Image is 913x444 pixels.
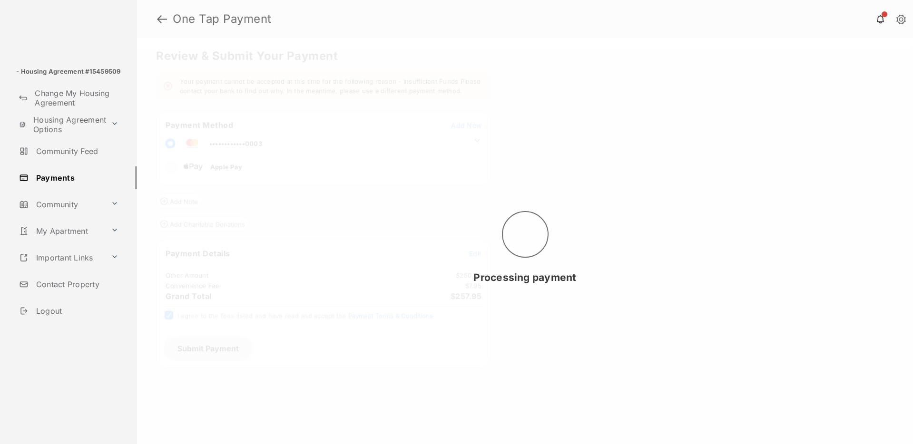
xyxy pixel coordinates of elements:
[15,220,107,242] a: My Apartment
[173,13,272,25] strong: One Tap Payment
[15,299,137,322] a: Logout
[15,87,137,109] a: Change My Housing Agreement
[15,273,137,296] a: Contact Property
[16,67,120,77] p: - Housing Agreement #15459509
[15,113,107,136] a: Housing Agreement Options
[473,271,576,283] span: Processing payment
[15,166,137,189] a: Payments
[15,246,107,269] a: Important Links
[15,193,107,216] a: Community
[15,140,137,163] a: Community Feed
